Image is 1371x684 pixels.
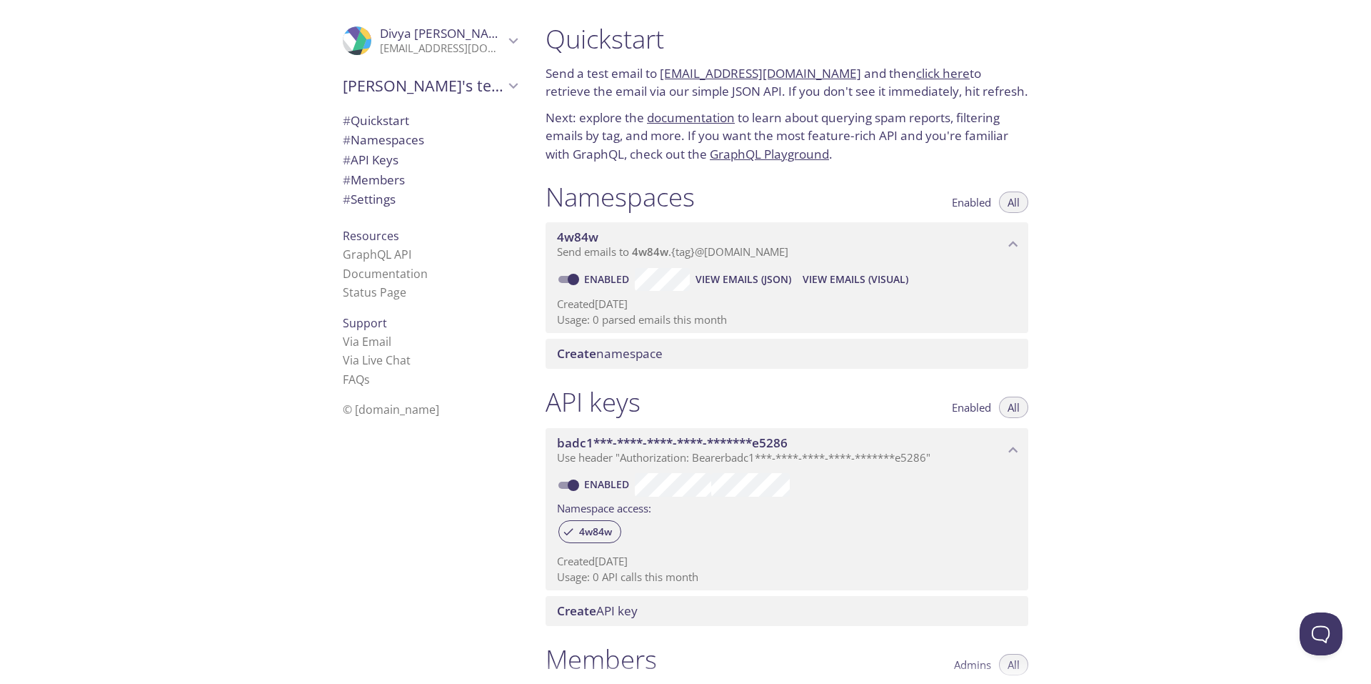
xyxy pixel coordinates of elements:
[582,477,635,491] a: Enabled
[331,189,528,209] div: Team Settings
[331,150,528,170] div: API Keys
[546,222,1028,267] div: 4w84w namespace
[558,520,621,543] div: 4w84w
[999,397,1028,418] button: All
[557,570,1017,585] p: Usage: 0 API calls this month
[343,315,387,331] span: Support
[710,146,829,162] a: GraphQL Playground
[331,67,528,104] div: Divya's team
[695,271,791,288] span: View Emails (JSON)
[380,41,504,56] p: [EMAIL_ADDRESS][DOMAIN_NAME]
[916,65,970,81] a: click here
[343,352,411,368] a: Via Live Chat
[546,181,695,213] h1: Namespaces
[582,272,635,286] a: Enabled
[557,345,596,362] span: Create
[557,345,663,362] span: namespace
[343,76,504,96] span: [PERSON_NAME]'s team
[331,130,528,150] div: Namespaces
[546,23,1028,55] h1: Quickstart
[1300,613,1342,655] iframe: Help Scout Beacon - Open
[546,64,1028,101] p: Send a test email to and then to retrieve the email via our simple JSON API. If you don't see it ...
[557,297,1017,312] p: Created [DATE]
[546,109,1028,164] p: Next: explore the to learn about querying spam reports, filtering emails by tag, and more. If you...
[632,244,668,259] span: 4w84w
[803,271,908,288] span: View Emails (Visual)
[343,152,351,168] span: #
[331,111,528,131] div: Quickstart
[546,339,1028,369] div: Create namespace
[343,266,428,282] a: Documentation
[343,372,370,387] a: FAQ
[557,603,596,619] span: Create
[945,654,1000,675] button: Admins
[343,112,351,129] span: #
[557,229,598,245] span: 4w84w
[557,603,638,619] span: API key
[647,109,735,126] a: documentation
[343,172,405,188] span: Members
[690,268,797,291] button: View Emails (JSON)
[343,284,406,300] a: Status Page
[557,497,651,517] label: Namespace access:
[343,112,409,129] span: Quickstart
[343,132,424,148] span: Namespaces
[943,397,1000,418] button: Enabled
[557,312,1017,327] p: Usage: 0 parsed emails this month
[331,170,528,190] div: Members
[343,191,351,207] span: #
[999,654,1028,675] button: All
[943,192,1000,213] button: Enabled
[331,17,528,64] div: Divya Attarde
[546,596,1028,626] div: Create API Key
[557,554,1017,569] p: Created [DATE]
[343,247,411,262] a: GraphQL API
[797,268,914,291] button: View Emails (Visual)
[364,372,370,387] span: s
[660,65,861,81] a: [EMAIL_ADDRESS][DOMAIN_NAME]
[380,25,511,41] span: Divya [PERSON_NAME]
[343,152,398,168] span: API Keys
[343,132,351,148] span: #
[343,228,399,244] span: Resources
[343,402,439,417] span: © [DOMAIN_NAME]
[546,643,657,675] h1: Members
[571,525,621,538] span: 4w84w
[343,334,391,350] a: Via Email
[557,244,788,259] span: Send emails to . {tag} @[DOMAIN_NAME]
[546,386,641,418] h1: API keys
[343,191,396,207] span: Settings
[999,192,1028,213] button: All
[343,172,351,188] span: #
